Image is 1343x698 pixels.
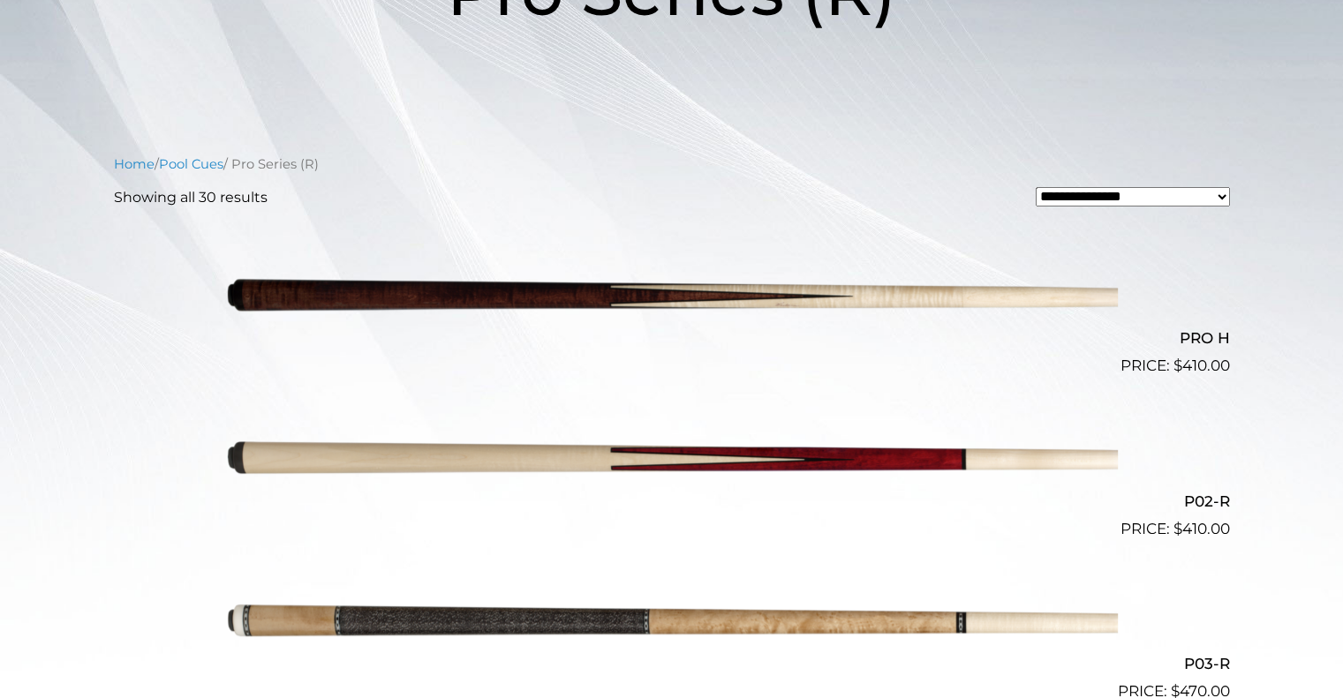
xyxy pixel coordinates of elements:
h2: PRO H [114,322,1230,355]
img: P03-R [226,548,1118,696]
span: $ [1173,357,1182,374]
a: PRO H $410.00 [114,222,1230,378]
a: Home [114,156,155,172]
select: Shop order [1036,187,1230,206]
p: Showing all 30 results [114,187,268,208]
img: PRO H [226,222,1118,371]
bdi: 410.00 [1173,357,1230,374]
img: P02-R [226,385,1118,533]
a: P02-R $410.00 [114,385,1230,540]
h2: P02-R [114,484,1230,517]
h2: P03-R [114,648,1230,680]
span: $ [1173,520,1182,537]
a: Pool Cues [159,156,223,172]
nav: Breadcrumb [114,154,1230,174]
bdi: 410.00 [1173,520,1230,537]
